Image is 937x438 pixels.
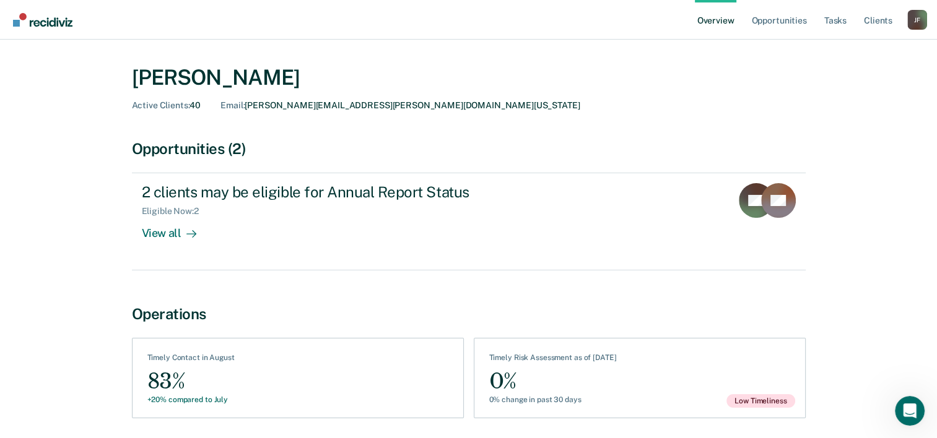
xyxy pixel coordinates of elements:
span: Active Clients : [132,100,190,110]
div: 40 [132,100,201,111]
span: Low Timeliness [726,394,795,408]
div: Timely Risk Assessment as of [DATE] [489,353,617,367]
button: Profile dropdown button [907,10,927,30]
img: Recidiviz [13,13,72,27]
div: Timely Contact in August [147,353,235,367]
a: 2 clients may be eligible for Annual Report StatusEligible Now:2View all [132,173,806,270]
div: Eligible Now : 2 [142,206,209,217]
div: 2 clients may be eligible for Annual Report Status [142,183,577,201]
div: 0% [489,367,617,395]
div: View all [142,217,211,241]
div: Operations [132,305,806,323]
div: [PERSON_NAME][EMAIL_ADDRESS][PERSON_NAME][DOMAIN_NAME][US_STATE] [220,100,580,111]
iframe: Intercom live chat [895,396,925,426]
div: Opportunities (2) [132,140,806,158]
div: 83% [147,367,235,395]
div: J F [907,10,927,30]
div: +20% compared to July [147,395,235,404]
div: [PERSON_NAME] [132,65,806,90]
div: 0% change in past 30 days [489,395,617,404]
span: Email : [220,100,245,110]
